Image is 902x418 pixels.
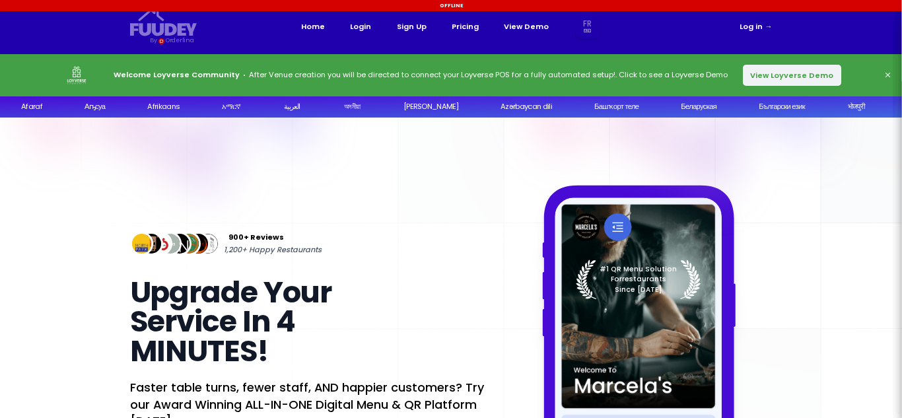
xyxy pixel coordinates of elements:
[452,20,479,33] a: Pricing
[196,232,220,256] img: Review Img
[85,101,105,112] div: Аҧсуа
[224,244,322,256] span: 1,200+ Happy Restaurants
[139,232,163,256] img: Review Img
[21,101,42,112] div: Afaraf
[187,232,211,256] img: Review Img
[301,20,325,33] a: Home
[158,232,182,256] img: Review Img
[166,36,194,45] div: Orderlina
[177,232,201,256] img: Review Img
[147,101,180,112] div: Afrikaans
[848,101,864,112] div: भोजपुरी
[130,271,332,372] span: Upgrade Your Service In 4 MINUTES!
[114,69,728,81] p: After Venue creation you will be directed to connect your Loyverse POS for a fully automated setu...
[740,20,772,33] a: Log in
[2,2,901,10] div: Offline
[576,260,701,300] img: Laurel
[681,101,716,112] div: Беларуская
[504,20,549,33] a: View Demo
[114,69,240,80] strong: Welcome Loyverse Community
[501,101,552,112] div: Azərbaycan dili
[344,101,360,112] div: অসমীয়া
[350,20,371,33] a: Login
[228,231,284,244] span: 900+ Reviews
[222,101,240,112] div: አማርኛ
[150,36,157,45] div: By
[397,20,427,33] a: Sign Up
[743,65,841,86] button: View Loyverse Demo
[759,101,805,112] div: Български език
[284,101,300,112] div: العربية
[594,101,639,112] div: Башҡорт теле
[765,21,772,32] span: →
[149,232,172,256] img: Review Img
[130,9,197,37] svg: {/* Added fill="currentColor" here */} {/* This rectangle defines the background. Its explicit fi...
[130,232,154,256] img: Review Img
[403,101,458,112] div: [PERSON_NAME]
[168,232,191,256] img: Review Img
